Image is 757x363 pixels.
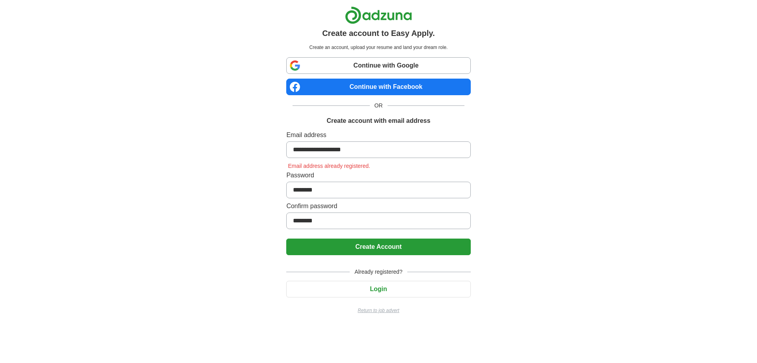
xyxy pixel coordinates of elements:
label: Email address [286,130,470,140]
label: Confirm password [286,201,470,211]
span: Email address already registered. [286,163,372,169]
h1: Create account to Easy Apply. [322,27,435,39]
img: Adzuna logo [345,6,412,24]
button: Create Account [286,239,470,255]
h1: Create account with email address [326,116,430,126]
a: Continue with Facebook [286,79,470,95]
a: Continue with Google [286,57,470,74]
a: Return to job advert [286,307,470,314]
span: Already registered? [350,268,407,276]
a: Login [286,286,470,292]
p: Create an account, upload your resume and land your dream role. [288,44,469,51]
span: OR [370,102,388,110]
button: Login [286,281,470,297]
label: Password [286,171,470,180]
